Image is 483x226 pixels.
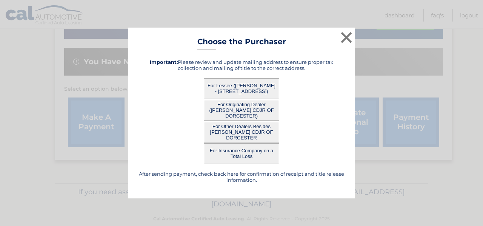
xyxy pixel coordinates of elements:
[138,171,345,183] h5: After sending payment, check back here for confirmation of receipt and title release information.
[204,143,279,164] button: For Insurance Company on a Total Loss
[197,37,286,50] h3: Choose the Purchaser
[204,122,279,142] button: For Other Dealers Besides [PERSON_NAME] CDJR OF DORCESTER
[204,78,279,99] button: For Lessee ([PERSON_NAME] - [STREET_ADDRESS])
[138,59,345,71] h5: Please review and update mailing address to ensure proper tax collection and mailing of title to ...
[339,30,354,45] button: ×
[150,59,178,65] strong: Important:
[204,100,279,121] button: For Originating Dealer ([PERSON_NAME] CDJR OF DORCESTER)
